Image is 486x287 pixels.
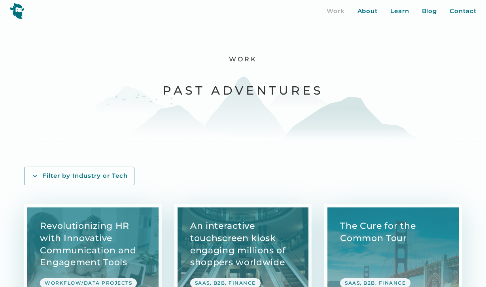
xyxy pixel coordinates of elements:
div: Filter by Industry or Tech [42,172,128,180]
a: About [357,7,378,16]
h1: Work [229,55,257,64]
a: Contact [450,7,476,16]
a: Filter by Industry or Tech [24,167,134,185]
h2: Past Adventures [163,83,323,98]
a: Work [327,7,345,16]
a: Blog [422,7,437,16]
img: yeti logo icon [10,3,24,19]
a: Learn [390,7,409,16]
